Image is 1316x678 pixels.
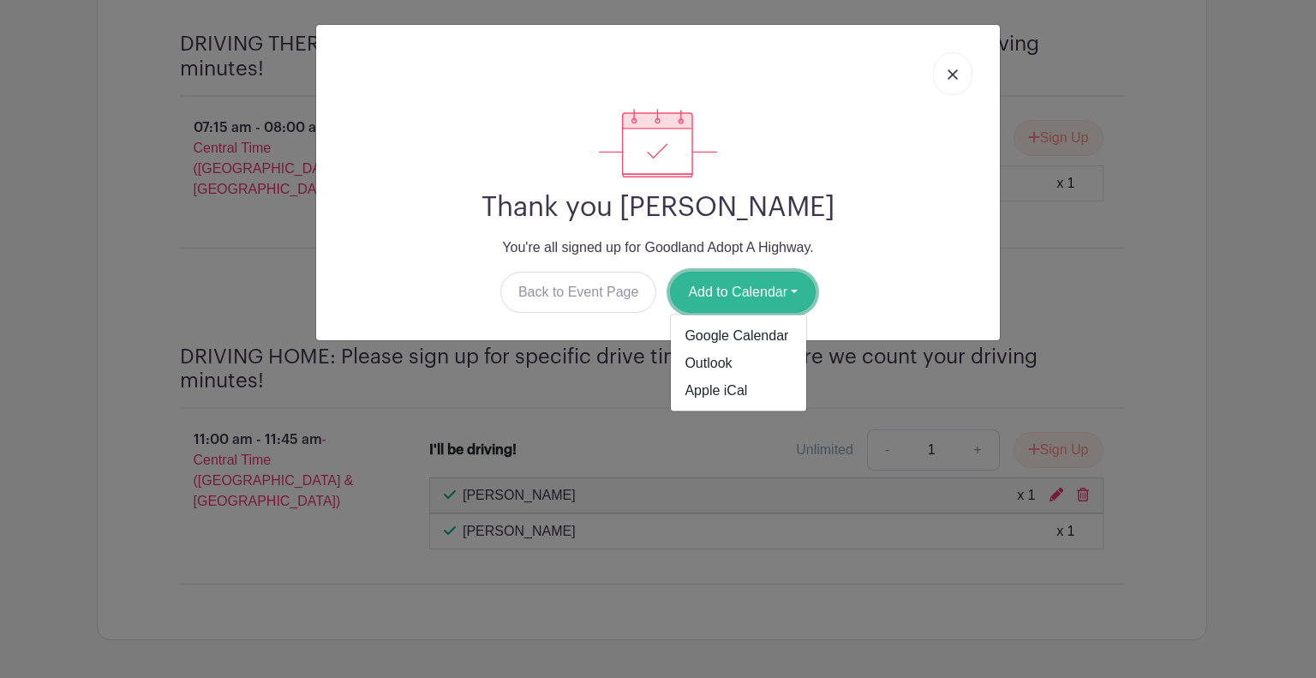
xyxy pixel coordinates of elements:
[671,322,806,350] a: Google Calendar
[500,272,657,313] a: Back to Event Page
[330,191,986,224] h2: Thank you [PERSON_NAME]
[671,377,806,405] a: Apple iCal
[599,109,717,177] img: signup_complete-c468d5dda3e2740ee63a24cb0ba0d3ce5d8a4ecd24259e683200fb1569d990c8.svg
[948,69,958,80] img: close_button-5f87c8562297e5c2d7936805f587ecaba9071eb48480494691a3f1689db116b3.svg
[670,272,816,313] button: Add to Calendar
[330,237,986,258] p: You're all signed up for Goodland Adopt A Highway.
[671,350,806,377] a: Outlook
